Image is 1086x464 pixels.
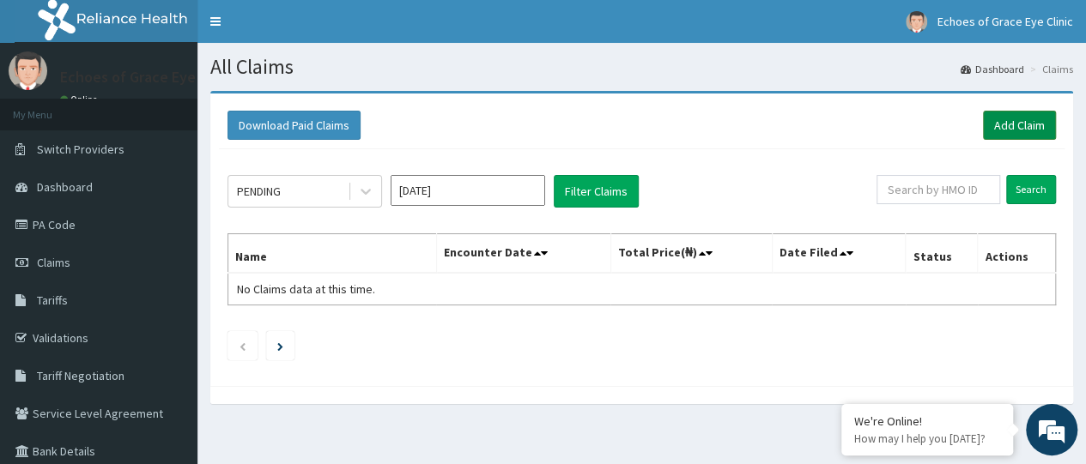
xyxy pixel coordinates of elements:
th: Actions [978,234,1056,274]
input: Search [1006,175,1056,204]
th: Total Price(₦) [610,234,772,274]
div: Chat with us now [89,96,288,118]
button: Filter Claims [554,175,639,208]
span: Dashboard [37,179,93,195]
th: Status [906,234,978,274]
th: Name [228,234,437,274]
div: We're Online! [854,413,1000,429]
a: Dashboard [961,62,1024,76]
img: User Image [906,11,927,33]
h1: All Claims [210,56,1073,78]
a: Previous page [239,338,246,353]
th: Encounter Date [436,234,610,274]
p: How may I help you today? [854,431,1000,446]
li: Claims [1026,62,1073,76]
span: Tariffs [37,292,68,308]
a: Online [60,93,101,105]
p: Echoes of Grace Eye Clinic [60,69,235,85]
img: User Image [9,51,47,90]
input: Search by HMO ID [877,175,1000,204]
a: Next page [277,338,283,353]
div: PENDING [237,183,281,200]
span: We're online! [100,129,237,302]
th: Date Filed [772,234,906,274]
span: Claims [37,255,70,270]
a: Add Claim [983,111,1056,140]
span: Switch Providers [37,142,124,157]
button: Download Paid Claims [228,111,361,140]
span: Echoes of Grace Eye Clinic [937,14,1073,29]
span: Tariff Negotiation [37,368,124,383]
div: Minimize live chat window [282,9,323,50]
input: Select Month and Year [391,175,545,206]
textarea: Type your message and hit 'Enter' [9,294,327,354]
span: No Claims data at this time. [237,281,375,297]
img: d_794563401_company_1708531726252_794563401 [32,86,70,129]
